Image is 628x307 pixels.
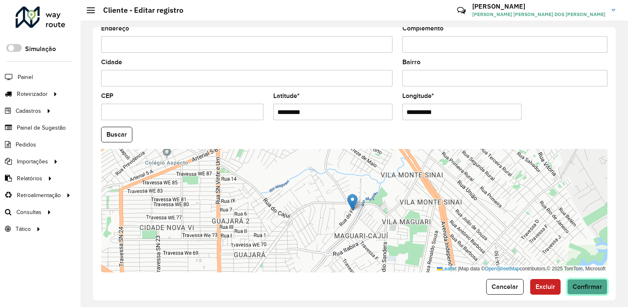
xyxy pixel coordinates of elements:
span: Consultas [16,208,42,216]
h2: Cliente - Editar registro [95,6,183,15]
span: Excluir [536,283,555,290]
span: Painel [18,73,33,81]
label: Endereço [101,23,129,33]
div: Map data © contributors,© 2025 TomTom, Microsoft [435,265,607,272]
span: Roteirizador [17,90,48,98]
span: [PERSON_NAME] [PERSON_NAME] DOS [PERSON_NAME] [472,11,605,18]
a: Contato Rápido [453,2,470,19]
a: OpenStreetMap [485,266,520,272]
span: | [458,266,459,272]
label: Simulação [25,44,56,54]
label: Cidade [101,57,122,67]
span: Pedidos [16,140,36,149]
label: Complemento [402,23,443,33]
img: Marker [347,194,358,211]
label: Longitude [402,91,434,101]
button: Confirmar [567,279,607,295]
label: CEP [101,91,113,101]
span: Confirmar [573,283,602,290]
span: Cadastros [16,107,41,115]
span: Cancelar [492,283,518,290]
span: Tático [16,225,31,233]
span: Relatórios [17,174,42,183]
span: Importações [17,157,48,166]
button: Buscar [101,127,132,142]
label: Latitude [273,91,300,101]
button: Excluir [530,279,561,295]
button: Cancelar [486,279,524,295]
span: Painel de Sugestão [17,123,66,132]
h3: [PERSON_NAME] [472,2,605,10]
label: Bairro [402,57,420,67]
span: Retroalimentação [17,191,61,200]
a: Leaflet [437,266,457,272]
